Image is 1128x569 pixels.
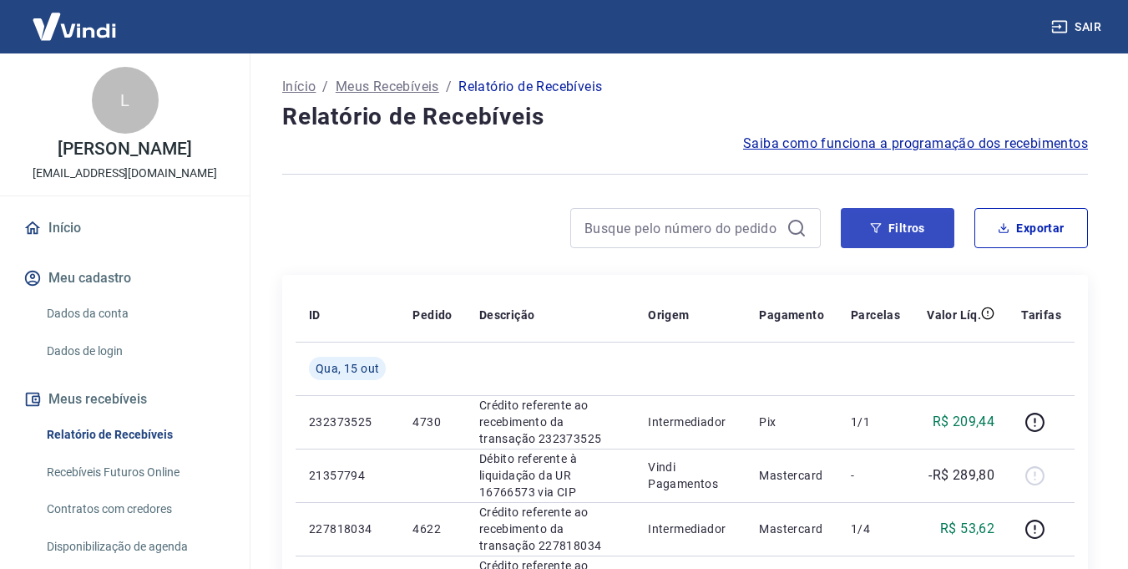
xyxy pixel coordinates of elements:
p: Descrição [479,307,535,323]
p: Origem [648,307,689,323]
p: -R$ 289,80 [928,465,994,485]
input: Busque pelo número do pedido [584,216,780,241]
button: Meus recebíveis [20,381,230,418]
a: Início [20,210,230,246]
p: ID [309,307,321,323]
p: 232373525 [309,414,386,430]
p: Intermediador [648,521,732,537]
p: Vindi Pagamentos [648,459,732,492]
p: R$ 209,44 [933,412,995,432]
p: Valor Líq. [927,307,981,323]
button: Sair [1048,12,1108,43]
p: Parcelas [851,307,900,323]
p: Crédito referente ao recebimento da transação 227818034 [479,504,621,554]
p: R$ 53,62 [940,519,994,539]
p: 1/4 [851,521,900,537]
p: Pagamento [759,307,824,323]
p: 4622 [412,521,452,537]
p: 4730 [412,414,452,430]
p: - [851,467,900,484]
a: Contratos com credores [40,492,230,526]
a: Saiba como funciona a programação dos recebimentos [743,134,1088,154]
p: 227818034 [309,521,386,537]
p: Débito referente à liquidação da UR 16766573 via CIP [479,450,621,500]
p: / [446,77,452,97]
p: Crédito referente ao recebimento da transação 232373525 [479,397,621,447]
a: Meus Recebíveis [336,77,439,97]
button: Meu cadastro [20,260,230,297]
p: Pedido [412,307,452,323]
h4: Relatório de Recebíveis [282,100,1088,134]
div: L [92,67,159,134]
p: 21357794 [309,467,386,484]
p: Tarifas [1021,307,1061,323]
a: Recebíveis Futuros Online [40,455,230,490]
a: Relatório de Recebíveis [40,418,230,452]
p: Mastercard [759,467,824,484]
p: [EMAIL_ADDRESS][DOMAIN_NAME] [33,165,217,182]
a: Início [282,77,316,97]
p: Pix [759,414,824,430]
p: [PERSON_NAME] [58,140,191,158]
p: Mastercard [759,521,824,537]
a: Disponibilização de agenda [40,530,230,564]
button: Exportar [974,208,1088,248]
p: Intermediador [648,414,732,430]
p: 1/1 [851,414,900,430]
span: Qua, 15 out [316,360,379,377]
img: Vindi [20,1,129,52]
a: Dados da conta [40,297,230,331]
p: / [322,77,328,97]
a: Dados de login [40,334,230,368]
button: Filtros [841,208,954,248]
p: Relatório de Recebíveis [458,77,602,97]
